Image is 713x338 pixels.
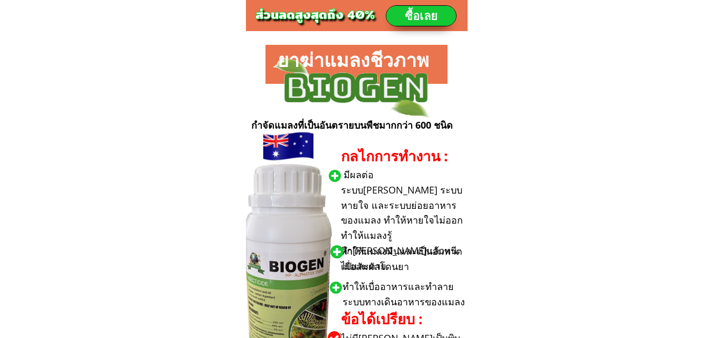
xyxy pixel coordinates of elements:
p: ซื้อเลย [386,6,456,26]
span: ทำให้เบื่ออาหารและทำลายระบบทางเดินอาหารของแมลง [343,280,465,308]
span: มีผลต่อระบบ[PERSON_NAME] ระบบหายใจ และระบบย่อยอาหารของแมลง ทำให้หายใจไม่ออก ทำให้แมลงรู้สืก[PERSO... [341,168,463,272]
span: ทำให้แมลงมืนและเป็นอัมพาตเมื่อสัมผัสโดนยา [341,245,462,273]
h3: กำจัดแมลงที่เป็นอันตรายบนพืชมากกว่า 600 ชนิด [251,118,462,133]
h3: ข้อได้เปรียบ : [341,307,453,330]
h3: ส่วนลดสูงสุดถึง 40% [255,4,397,25]
h3: กลไกการทำงาน : [341,144,453,167]
h3: ยาฆ่าแมลงชีวภาพ [278,45,453,75]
